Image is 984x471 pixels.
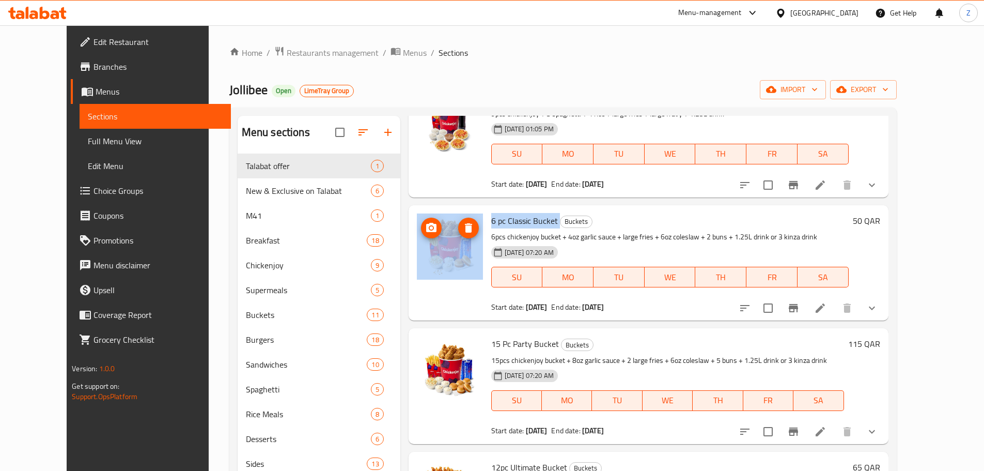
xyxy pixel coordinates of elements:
[93,309,223,321] span: Coverage Report
[246,358,367,371] span: Sandwiches
[93,234,223,247] span: Promotions
[678,7,742,19] div: Menu-management
[835,419,860,444] button: delete
[71,203,231,228] a: Coupons
[866,179,878,191] svg: Show Choices
[238,377,400,402] div: Spaghetti5
[802,270,845,285] span: SA
[458,218,479,238] button: delete image
[760,80,826,99] button: import
[560,216,592,228] div: Buckets
[246,185,371,197] span: New & Exclusive on Talabat
[593,144,645,164] button: TU
[383,47,386,59] li: /
[802,146,845,161] span: SA
[496,393,538,408] span: SU
[71,327,231,352] a: Grocery Checklist
[238,203,400,228] div: M411
[757,174,779,196] span: Select to update
[860,296,884,321] button: show more
[367,358,383,371] div: items
[246,234,367,247] span: Breakfast
[238,402,400,427] div: Rice Meals8
[403,47,427,59] span: Menus
[647,393,689,408] span: WE
[542,267,593,287] button: MO
[781,296,806,321] button: Branch-specific-item
[546,270,589,285] span: MO
[814,302,826,314] a: Edit menu item
[267,47,270,59] li: /
[88,110,223,123] span: Sections
[80,154,231,178] a: Edit Menu
[732,173,757,197] button: sort-choices
[491,267,543,287] button: SU
[421,218,442,238] button: upload picture
[371,261,383,270] span: 9
[371,209,384,222] div: items
[238,302,400,327] div: Buckets11
[246,433,371,445] span: Desserts
[693,390,743,411] button: TH
[242,125,310,140] h2: Menu sections
[860,173,884,197] button: show more
[367,360,383,370] span: 10
[491,300,524,314] span: Start date:
[598,270,641,285] span: TU
[96,85,223,98] span: Menus
[246,209,371,222] span: M41
[501,371,558,381] span: [DATE] 07:20 AM
[582,424,604,437] b: [DATE]
[371,408,384,420] div: items
[287,47,379,59] span: Restaurants management
[300,86,353,95] span: LimeTray Group
[542,144,593,164] button: MO
[551,300,580,314] span: End date:
[838,83,888,96] span: export
[551,424,580,437] span: End date:
[246,309,367,321] span: Buckets
[582,300,604,314] b: [DATE]
[697,393,739,408] span: TH
[238,178,400,203] div: New & Exclusive on Talabat6
[246,160,371,172] span: Talabat offer
[860,419,884,444] button: show more
[848,337,880,351] h6: 115 QAR
[526,300,548,314] b: [DATE]
[71,253,231,278] a: Menu disclaimer
[491,144,543,164] button: SU
[643,390,693,411] button: WE
[391,46,427,59] a: Menus
[93,284,223,296] span: Upsell
[645,144,696,164] button: WE
[246,383,371,396] span: Spaghetti
[747,393,789,408] span: FR
[551,177,580,191] span: End date:
[371,383,384,396] div: items
[491,390,542,411] button: SU
[751,146,793,161] span: FR
[491,336,559,352] span: 15 Pc Party Bucket
[371,433,384,445] div: items
[246,458,367,470] div: Sides
[93,209,223,222] span: Coupons
[71,178,231,203] a: Choice Groups
[80,129,231,154] a: Full Menu View
[491,231,849,244] p: 6pcs chickenjoy bucket + 4oz garlic sauce + large fries + 6oz coleslaw + 2 buns + 1.25L drink or ...
[746,267,798,287] button: FR
[371,185,384,197] div: items
[561,339,593,351] div: Buckets
[71,29,231,54] a: Edit Restaurant
[757,421,779,443] span: Select to update
[746,144,798,164] button: FR
[417,214,483,280] img: 6 pc Classic Bucket
[781,173,806,197] button: Branch-specific-item
[491,108,849,120] p: 9pcs chickenjoy + 3 spaghetti + 4 rice + large fries + large fravy + 1.25L drink
[431,47,434,59] li: /
[501,124,558,134] span: [DATE] 01:05 PM
[835,296,860,321] button: delete
[695,144,746,164] button: TH
[88,160,223,172] span: Edit Menu
[866,302,878,314] svg: Show Choices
